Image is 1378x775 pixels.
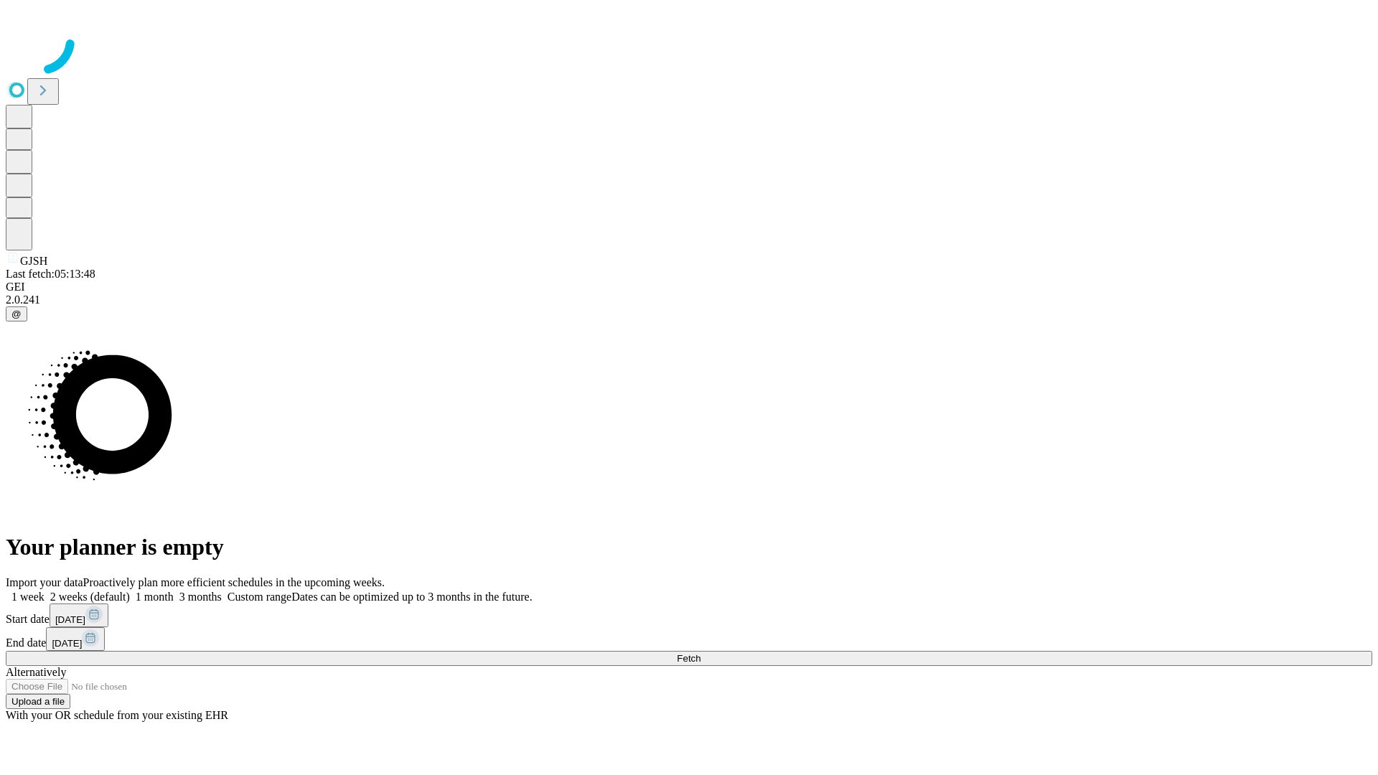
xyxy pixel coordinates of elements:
[11,309,22,319] span: @
[6,694,70,709] button: Upload a file
[6,268,95,280] span: Last fetch: 05:13:48
[50,591,130,603] span: 2 weeks (default)
[6,709,228,721] span: With your OR schedule from your existing EHR
[11,591,44,603] span: 1 week
[46,627,105,651] button: [DATE]
[52,638,82,649] span: [DATE]
[6,281,1372,293] div: GEI
[291,591,532,603] span: Dates can be optimized up to 3 months in the future.
[6,651,1372,666] button: Fetch
[6,666,66,678] span: Alternatively
[6,306,27,321] button: @
[55,614,85,625] span: [DATE]
[677,653,700,664] span: Fetch
[6,576,83,588] span: Import your data
[50,603,108,627] button: [DATE]
[179,591,222,603] span: 3 months
[6,627,1372,651] div: End date
[83,576,385,588] span: Proactively plan more efficient schedules in the upcoming weeks.
[20,255,47,267] span: GJSH
[228,591,291,603] span: Custom range
[136,591,174,603] span: 1 month
[6,534,1372,560] h1: Your planner is empty
[6,603,1372,627] div: Start date
[6,293,1372,306] div: 2.0.241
